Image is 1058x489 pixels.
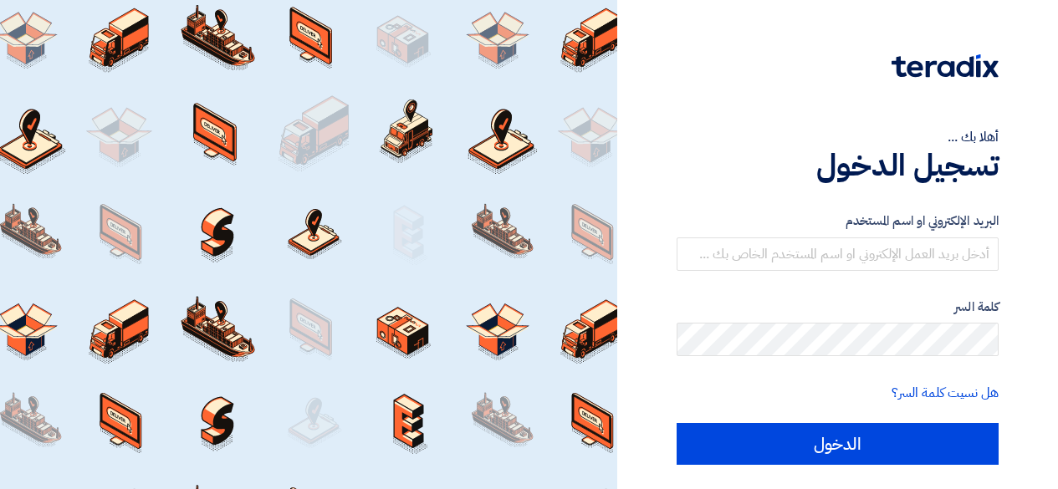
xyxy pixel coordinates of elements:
[677,147,999,184] h1: تسجيل الدخول
[677,423,999,465] input: الدخول
[892,383,999,403] a: هل نسيت كلمة السر؟
[892,54,999,78] img: Teradix logo
[677,237,999,271] input: أدخل بريد العمل الإلكتروني او اسم المستخدم الخاص بك ...
[677,211,999,231] label: البريد الإلكتروني او اسم المستخدم
[677,298,999,317] label: كلمة السر
[677,127,999,147] div: أهلا بك ...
